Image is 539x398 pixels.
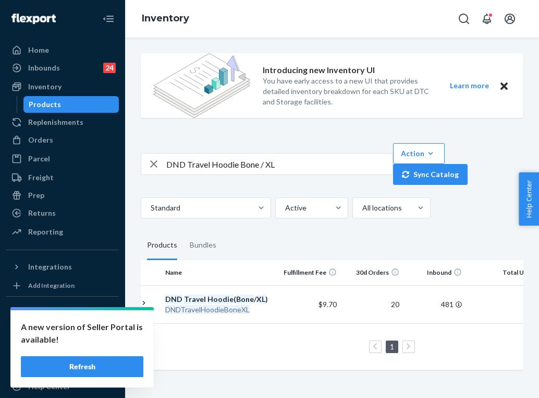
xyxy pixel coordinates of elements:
[403,285,466,323] td: 481
[165,294,274,305] div: ( / )
[284,203,285,213] input: Active
[393,164,468,185] button: Sync Catalog
[11,14,56,24] img: Flexport logo
[6,305,119,322] button: Fast Tags
[361,203,362,213] input: All locations
[150,203,151,213] input: Standard
[133,4,198,34] ol: breadcrumbs
[401,148,437,159] div: Action
[190,231,216,260] div: Bundles
[6,150,119,167] a: Parcel
[28,81,62,92] div: Inventory
[28,45,49,55] div: Home
[166,154,393,174] input: Search inventory by name or sku
[6,326,119,338] a: Add Fast Tag
[393,143,445,164] button: Action
[28,135,53,145] div: Orders
[263,76,431,107] p: You have early access to a new UI that provides detailed inventory breakdown for each SKU at DTC ...
[6,42,119,58] a: Home
[256,295,265,303] em: XL
[161,260,278,285] th: Name
[443,79,495,92] button: Learn more
[28,208,56,218] div: Returns
[6,187,119,204] a: Prep
[153,53,250,118] img: new-reports-banner-icon.82668bd98b6a51aee86340f2a7b77ae3.png
[23,96,119,113] a: Products
[6,60,119,76] a: Inbounds24
[28,172,54,183] div: Freight
[263,64,375,76] p: Introducing new Inventory UI
[6,378,119,395] a: Help Center
[28,227,63,237] div: Reporting
[184,295,206,303] em: Travel
[165,305,250,314] em: DNDTravelHoodieBoneXL
[6,343,119,359] a: Settings
[499,8,520,29] button: Open account menu
[28,154,50,164] div: Parcel
[341,260,403,285] th: 30d Orders
[6,224,119,240] a: Reporting
[6,78,119,95] a: Inventory
[28,262,72,272] div: Integrations
[29,99,61,110] div: Products
[497,79,511,92] button: Close
[142,13,189,24] a: Inventory
[6,169,119,186] a: Freight
[318,300,337,309] span: $9.70
[28,190,44,201] div: Prep
[21,356,143,377] button: Refresh
[6,360,119,377] button: Talk to Support
[28,281,75,290] div: Add Integration
[6,259,119,275] button: Integrations
[6,279,119,292] a: Add Integration
[6,132,119,148] a: Orders
[98,8,119,29] button: Close Navigation
[454,8,474,29] button: Open Search Box
[207,295,234,303] em: Hoodie
[22,7,59,17] span: Support
[165,295,182,303] em: DND
[28,117,83,127] div: Replenishments
[403,260,466,285] th: Inbound
[278,260,341,285] th: Fulfillment Fee
[476,8,497,29] button: Open notifications
[28,63,60,73] div: Inbounds
[147,231,177,260] div: Products
[6,114,119,131] a: Replenishments
[103,63,116,73] div: 24
[388,342,396,351] a: Page 1 is your current page
[341,285,403,323] td: 20
[236,295,254,303] em: Bone
[21,321,143,346] p: A new version of Seller Portal is available!
[519,172,539,226] button: Help Center
[6,205,119,221] a: Returns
